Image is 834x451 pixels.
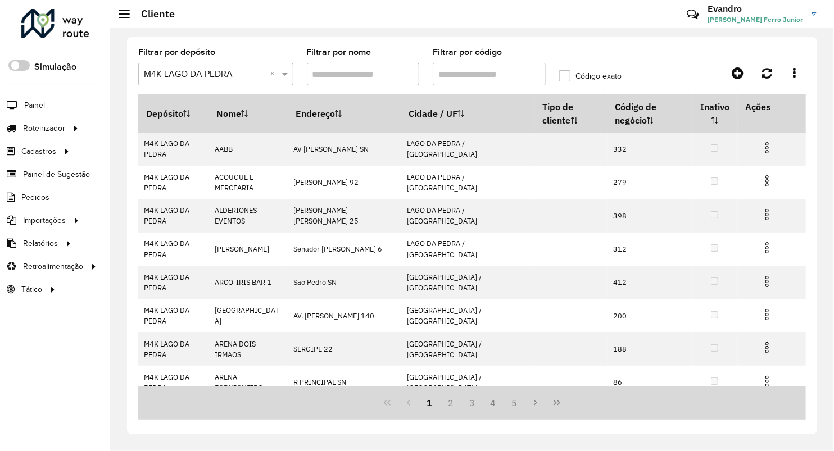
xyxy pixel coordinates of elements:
td: AV. [PERSON_NAME] 140 [288,299,401,332]
td: M4K LAGO DA PEDRA [138,332,209,366]
span: Clear all [270,67,279,81]
td: [GEOGRAPHIC_DATA] / [GEOGRAPHIC_DATA] [401,366,534,399]
span: Pedidos [21,192,49,203]
h2: Cliente [130,8,175,20]
span: Importações [23,215,66,226]
td: 398 [608,199,692,233]
td: AABB [209,133,288,166]
td: ARENA DOIS IRMAOS [209,332,288,366]
td: [PERSON_NAME] 92 [288,166,401,199]
td: 200 [608,299,692,332]
th: Depósito [138,95,209,133]
td: LAGO DA PEDRA / [GEOGRAPHIC_DATA] [401,199,534,233]
button: 5 [504,392,525,413]
h3: Evandro [708,3,803,14]
td: ARCO-IRIS BAR 1 [209,266,288,299]
td: R PRINCIPAL SN [288,366,401,399]
label: Filtrar por código [433,45,502,59]
td: [GEOGRAPHIC_DATA] [209,299,288,332]
td: 188 [608,332,692,366]
td: M4K LAGO DA PEDRA [138,233,209,266]
a: Contato Rápido [681,2,705,26]
td: 332 [608,133,692,166]
button: Next Page [525,392,546,413]
td: ARENA FORMIGUEIRO [209,366,288,399]
th: Tipo de cliente [535,95,608,133]
td: 312 [608,233,692,266]
button: 3 [461,392,483,413]
label: Filtrar por nome [307,45,371,59]
label: Simulação [34,60,76,74]
td: [PERSON_NAME] [PERSON_NAME] 25 [288,199,401,233]
span: Tático [21,284,42,295]
td: M4K LAGO DA PEDRA [138,133,209,166]
td: [PERSON_NAME] [209,233,288,266]
th: Endereço [288,95,401,133]
td: 412 [608,266,692,299]
td: M4K LAGO DA PEDRA [138,299,209,332]
label: Filtrar por depósito [138,45,215,59]
td: SERGIPE 22 [288,332,401,366]
td: Senador [PERSON_NAME] 6 [288,233,401,266]
th: Código de negócio [608,95,692,133]
button: 2 [440,392,461,413]
td: [GEOGRAPHIC_DATA] / [GEOGRAPHIC_DATA] [401,332,534,366]
td: LAGO DA PEDRA / [GEOGRAPHIC_DATA] [401,166,534,199]
label: Código exato [559,70,622,82]
button: 1 [419,392,441,413]
td: LAGO DA PEDRA / [GEOGRAPHIC_DATA] [401,133,534,166]
td: [GEOGRAPHIC_DATA] / [GEOGRAPHIC_DATA] [401,266,534,299]
td: Sao Pedro SN [288,266,401,299]
span: Painel [24,99,45,111]
button: Last Page [546,392,568,413]
span: Roteirizador [23,122,65,134]
td: [GEOGRAPHIC_DATA] / [GEOGRAPHIC_DATA] [401,299,534,332]
td: ALDERIONES EVENTOS [209,199,288,233]
td: LAGO DA PEDRA / [GEOGRAPHIC_DATA] [401,233,534,266]
td: ACOUGUE E MERCEARIA [209,166,288,199]
td: AV [PERSON_NAME] SN [288,133,401,166]
span: Cadastros [21,145,56,157]
span: Retroalimentação [23,261,83,272]
th: Nome [209,95,288,133]
th: Inativo [692,95,738,133]
td: M4K LAGO DA PEDRA [138,166,209,199]
button: 4 [483,392,504,413]
span: [PERSON_NAME] Ferro Junior [708,15,803,25]
span: Painel de Sugestão [23,168,90,180]
td: M4K LAGO DA PEDRA [138,266,209,299]
td: M4K LAGO DA PEDRA [138,366,209,399]
th: Cidade / UF [401,95,534,133]
span: Relatórios [23,238,58,249]
th: Ações [738,95,805,119]
td: M4K LAGO DA PEDRA [138,199,209,233]
td: 279 [608,166,692,199]
td: 86 [608,366,692,399]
